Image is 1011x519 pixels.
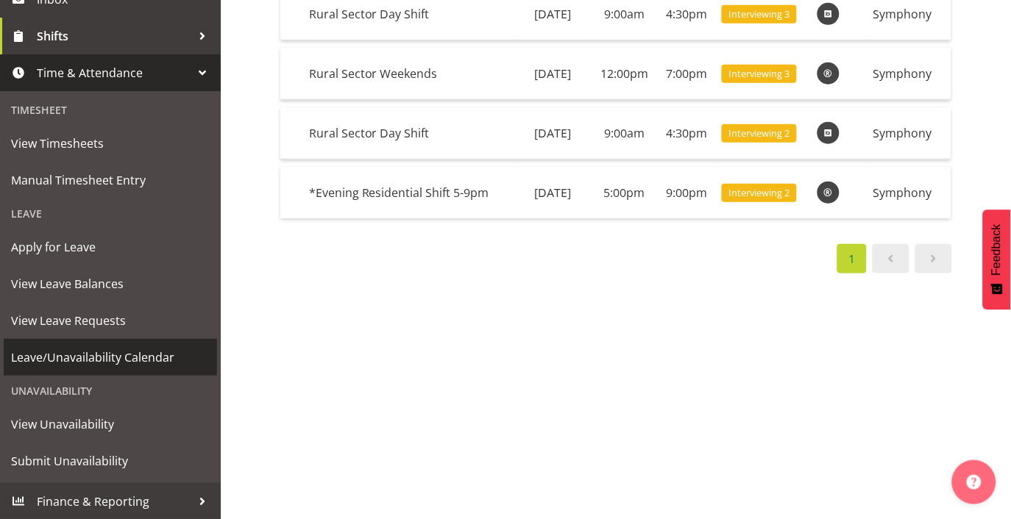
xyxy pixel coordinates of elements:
div: Timesheet [4,95,217,125]
span: Interviewing 2 [728,126,790,140]
span: Manual Timesheet Entry [11,169,210,191]
span: Interviewing 3 [728,7,790,21]
span: View Leave Balances [11,273,210,295]
div: Leave [4,198,217,229]
td: 7:00pm [658,48,716,100]
span: Time & Attendance [37,62,191,84]
td: Rural Sector Day Shift [303,107,514,160]
span: View Unavailability [11,413,210,435]
span: Leave/Unavailability Calendar [11,346,210,368]
td: 9:00am [592,107,657,160]
td: *Evening Residential Shift 5-9pm [303,167,514,218]
div: Unavailability [4,376,217,406]
span: Finance & Reporting [37,490,191,512]
span: Shifts [37,25,191,47]
img: help-xxl-2.png [967,475,982,490]
span: Interviewing 3 [728,67,790,81]
a: Apply for Leave [4,229,217,265]
span: Submit Unavailability [11,450,210,472]
td: [DATE] [514,167,592,218]
a: View Unavailability [4,406,217,443]
td: 9:00pm [658,167,716,218]
td: Symphony [867,48,951,100]
span: View Leave Requests [11,309,210,332]
span: View Timesheets [11,132,210,154]
td: 5:00pm [592,167,657,218]
td: 4:30pm [658,107,716,160]
td: Symphony [867,167,951,218]
a: View Leave Requests [4,302,217,339]
a: Leave/Unavailability Calendar [4,339,217,376]
td: 12:00pm [592,48,657,100]
span: Apply for Leave [11,236,210,258]
a: Manual Timesheet Entry [4,162,217,198]
a: View Timesheets [4,125,217,162]
td: Rural Sector Weekends [303,48,514,100]
a: View Leave Balances [4,265,217,302]
span: Feedback [990,224,1004,276]
span: Interviewing 2 [728,186,790,200]
td: [DATE] [514,107,592,160]
a: Submit Unavailability [4,443,217,479]
td: Symphony [867,107,951,160]
td: [DATE] [514,48,592,100]
button: Feedback - Show survey [983,210,1011,309]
